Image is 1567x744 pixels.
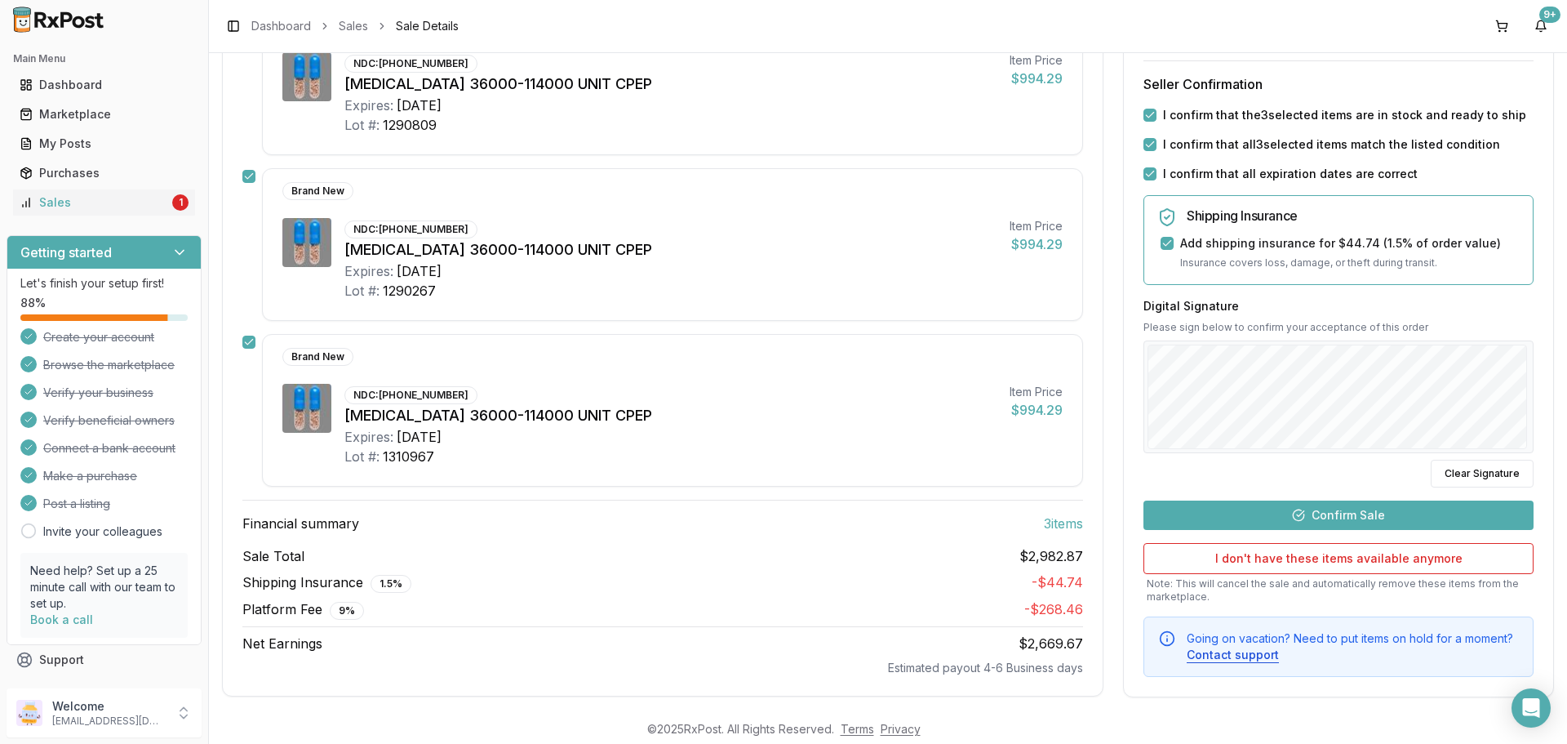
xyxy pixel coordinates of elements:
[1019,635,1083,652] span: $2,669.67
[52,698,166,715] p: Welcome
[20,243,112,262] h3: Getting started
[7,72,202,98] button: Dashboard
[1143,74,1534,94] h3: Seller Confirmation
[1010,234,1063,254] div: $994.29
[1512,688,1551,728] div: Open Intercom Messenger
[1143,297,1534,314] h3: Digital Signature
[344,404,997,427] div: [MEDICAL_DATA] 36000-114000 UNIT CPEP
[282,52,331,101] img: Creon 36000-114000 UNIT CPEP
[13,70,195,100] a: Dashboard
[282,182,353,200] div: Brand New
[397,427,442,447] div: [DATE]
[1143,500,1534,529] button: Confirm Sale
[30,613,93,626] a: Book a call
[1163,136,1500,153] label: I confirm that all 3 selected items match the listed condition
[1143,542,1534,573] button: I don't have these items available anymore
[1010,218,1063,234] div: Item Price
[282,218,331,267] img: Creon 36000-114000 UNIT CPEP
[397,96,442,115] div: [DATE]
[1431,459,1534,487] button: Clear Signature
[344,115,380,135] div: Lot #:
[1010,384,1063,400] div: Item Price
[20,295,46,311] span: 88 %
[20,77,189,93] div: Dashboard
[1539,7,1560,23] div: 9+
[39,681,95,697] span: Feedback
[43,440,175,457] span: Connect a bank account
[344,281,380,301] div: Lot #:
[43,385,153,401] span: Verify your business
[330,602,364,620] div: 9 %
[43,496,110,512] span: Post a listing
[1010,69,1063,88] div: $994.29
[1010,52,1063,69] div: Item Price
[383,281,436,301] div: 1290267
[43,412,175,429] span: Verify beneficial owners
[344,427,393,447] div: Expires:
[1187,646,1279,662] button: Contact support
[242,599,364,620] span: Platform Fee
[1010,400,1063,420] div: $994.29
[1143,577,1534,603] p: Note: This will cancel the sale and automatically remove these items from the marketplace.
[383,115,437,135] div: 1290809
[43,468,137,484] span: Make a purchase
[344,96,393,115] div: Expires:
[371,575,411,593] div: 1.5 %
[251,18,459,34] nav: breadcrumb
[251,18,311,34] a: Dashboard
[13,52,195,65] h2: Main Menu
[13,100,195,129] a: Marketplace
[7,675,202,704] button: Feedback
[30,563,178,612] p: Need help? Set up a 25 minute call with our team to set up.
[383,447,434,466] div: 1310967
[344,55,477,73] div: NDC: [PHONE_NUMBER]
[20,194,169,211] div: Sales
[242,514,359,533] span: Financial summary
[1163,166,1418,182] label: I confirm that all expiration dates are correct
[396,18,459,34] span: Sale Details
[242,634,322,653] span: Net Earnings
[7,645,202,675] button: Support
[1163,107,1526,123] label: I confirm that the 3 selected items are in stock and ready to ship
[1180,255,1520,271] p: Insurance covers loss, damage, or theft during transit.
[344,221,477,238] div: NDC: [PHONE_NUMBER]
[242,660,1083,676] div: Estimated payout 4-6 Business days
[52,715,166,728] p: [EMAIL_ADDRESS][DOMAIN_NAME]
[7,101,202,127] button: Marketplace
[242,572,411,593] span: Shipping Insurance
[344,73,997,96] div: [MEDICAL_DATA] 36000-114000 UNIT CPEP
[1044,514,1083,533] span: 3 item s
[172,194,189,211] div: 1
[7,131,202,157] button: My Posts
[1032,574,1083,590] span: - $44.74
[339,18,368,34] a: Sales
[7,160,202,186] button: Purchases
[1180,235,1501,252] label: Add shipping insurance for $44.74 ( 1.5 % of order value)
[397,261,442,281] div: [DATE]
[43,523,162,540] a: Invite your colleagues
[344,447,380,466] div: Lot #:
[20,106,189,123] div: Marketplace
[344,238,997,261] div: [MEDICAL_DATA] 36000-114000 UNIT CPEP
[1528,13,1554,39] button: 9+
[1019,546,1083,566] span: $2,982.87
[20,165,189,181] div: Purchases
[344,261,393,281] div: Expires:
[1187,209,1520,222] h5: Shipping Insurance
[20,136,189,152] div: My Posts
[1143,320,1534,333] p: Please sign below to confirm your acceptance of this order
[43,357,175,373] span: Browse the marketplace
[344,386,477,404] div: NDC: [PHONE_NUMBER]
[1024,601,1083,617] span: - $268.46
[7,7,111,33] img: RxPost Logo
[13,129,195,158] a: My Posts
[13,188,195,217] a: Sales1
[242,546,304,566] span: Sale Total
[16,700,42,726] img: User avatar
[841,722,874,736] a: Terms
[7,189,202,216] button: Sales1
[1187,630,1520,662] div: Going on vacation? Need to put items on hold for a moment?
[20,275,188,292] p: Let's finish your setup first!
[13,158,195,188] a: Purchases
[282,348,353,366] div: Brand New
